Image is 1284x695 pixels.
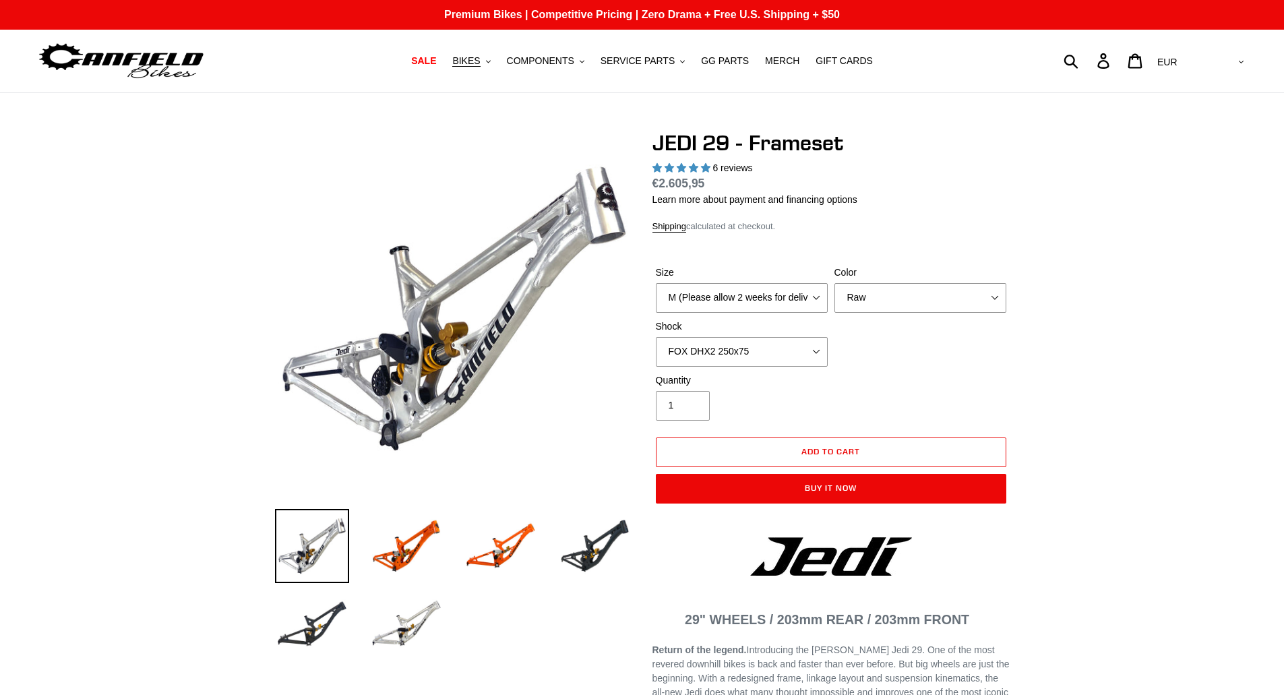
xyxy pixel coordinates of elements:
[701,55,749,67] span: GG PARTS
[500,52,591,70] button: COMPONENTS
[758,52,806,70] a: MERCH
[656,437,1006,467] button: Add to cart
[656,266,828,280] label: Size
[594,52,692,70] button: SERVICE PARTS
[411,55,436,67] span: SALE
[656,373,828,388] label: Quantity
[652,130,1010,156] h1: JEDI 29 - Frameset
[275,509,349,583] img: Load image into Gallery viewer, JEDI 29 - Frameset
[656,474,1006,504] button: Buy it now
[369,587,444,661] img: Load image into Gallery viewer, JEDI 29 - Frameset
[656,320,828,334] label: Shock
[652,644,747,655] b: Return of the legend.
[652,220,1010,233] div: calculated at checkout.
[452,55,480,67] span: BIKES
[652,221,687,233] a: Shipping
[712,162,752,173] span: 6 reviews
[507,55,574,67] span: COMPONENTS
[404,52,443,70] a: SALE
[1071,46,1105,75] input: Search
[694,52,756,70] a: GG PARTS
[601,55,675,67] span: SERVICE PARTS
[558,509,632,583] img: Load image into Gallery viewer, JEDI 29 - Frameset
[464,509,538,583] img: Load image into Gallery viewer, JEDI 29 - Frameset
[652,162,713,173] span: 5.00 stars
[369,509,444,583] img: Load image into Gallery viewer, JEDI 29 - Frameset
[446,52,497,70] button: BIKES
[834,266,1006,280] label: Color
[801,446,860,456] span: Add to cart
[685,612,969,627] span: 29" WHEELS / 203mm REAR / 203mm FRONT
[816,55,873,67] span: GIFT CARDS
[652,177,705,190] span: €2.605,95
[809,52,880,70] a: GIFT CARDS
[37,40,206,82] img: Canfield Bikes
[652,194,857,205] a: Learn more about payment and financing options
[765,55,799,67] span: MERCH
[275,587,349,661] img: Load image into Gallery viewer, JEDI 29 - Frameset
